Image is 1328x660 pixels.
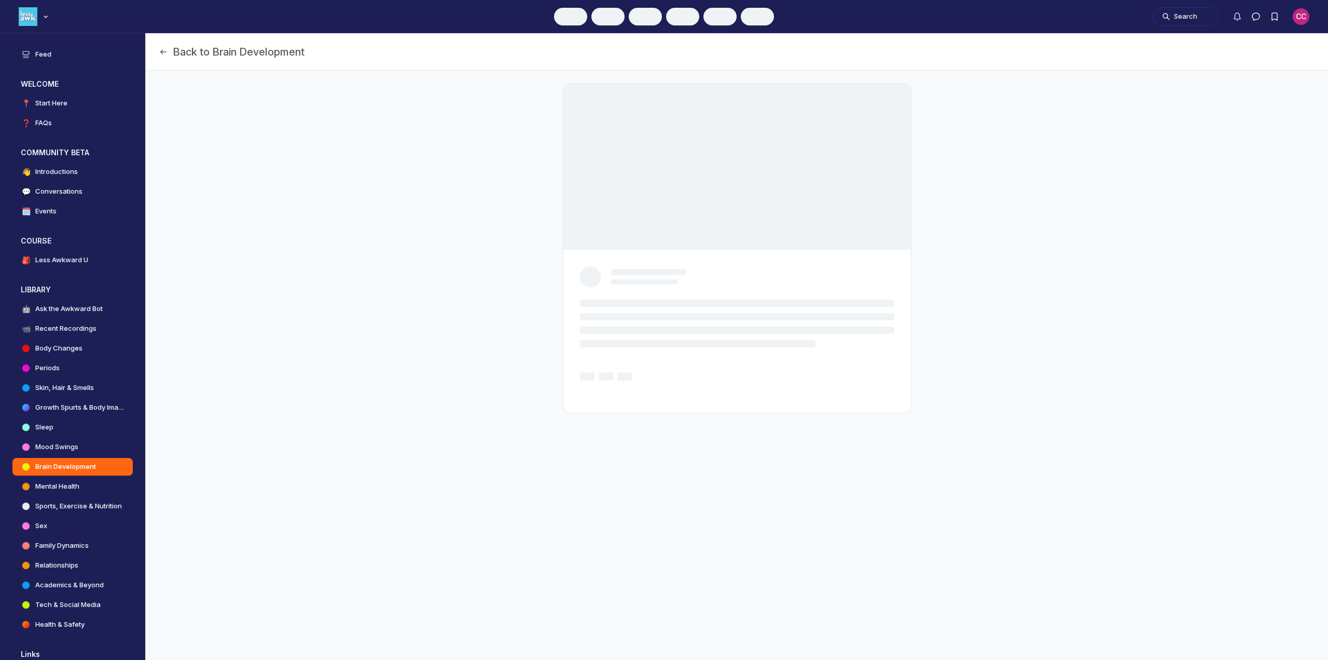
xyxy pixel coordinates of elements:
[21,118,31,128] span: ❓
[35,521,47,531] h4: Sex
[35,49,51,60] h4: Feed
[12,616,133,634] a: Health & Safety
[35,560,78,571] h4: Relationships
[35,481,79,492] h4: Mental Health
[21,147,89,158] h3: COMMUNITY BETA
[21,186,31,197] span: 💬
[21,304,31,314] span: 🤖
[12,379,133,397] a: Skin, Hair & Smells
[12,114,133,132] a: ❓FAQs
[12,458,133,476] a: Brain Development
[21,98,31,109] span: 📍
[35,167,78,177] h4: Introductions
[12,537,133,555] a: Family Dynamics
[35,98,67,109] h4: Start Here
[12,576,133,594] a: Academics & Beyond
[21,255,31,265] span: 🎒
[12,497,133,515] a: Sports, Exercise & Nutrition
[1153,7,1219,26] button: Search
[1265,7,1284,26] button: Bookmarks
[12,144,133,161] button: COMMUNITY BETACollapse space
[35,462,96,472] h4: Brain Development
[12,183,133,200] a: 💬Conversations
[35,600,101,610] h4: Tech & Social Media
[1293,8,1309,25] button: User menu options
[21,236,51,246] h3: COURSE
[35,422,53,433] h4: Sleep
[35,206,57,217] h4: Events
[12,478,133,495] a: Mental Health
[12,203,133,220] a: 🗓️Events
[12,163,133,181] a: 👋Introductions
[35,186,82,197] h4: Conversations
[12,46,133,63] a: Feed
[19,6,51,27] button: Less Awkward Hub logo
[12,359,133,377] a: Periods
[12,399,133,416] a: Growth Spurts & Body Image
[12,320,133,338] a: 📹Recent Recordings
[35,501,122,511] h4: Sports, Exercise & Nutrition
[35,343,82,354] h4: Body Changes
[12,95,133,112] a: 📍Start Here
[12,233,133,249] button: COURSECollapse space
[21,167,31,177] span: 👋
[12,76,133,92] button: WELCOMECollapse space
[35,304,103,314] h4: Ask the Awkward Bot
[35,580,104,590] h4: Academics & Beyond
[21,324,31,334] span: 📹
[35,402,125,413] h4: Growth Spurts & Body Image
[12,557,133,574] a: Relationships
[146,33,1328,71] header: Page Header
[21,206,31,217] span: 🗓️
[12,340,133,357] a: Body Changes
[12,419,133,436] a: Sleep
[35,118,52,128] h4: FAQs
[1247,7,1265,26] button: Direct messages
[35,383,94,393] h4: Skin, Hair & Smells
[35,619,85,630] h4: Health & Safety
[12,281,133,298] button: LIBRARYCollapse space
[35,255,88,265] h4: Less Awkward U
[35,442,78,452] h4: Mood Swings
[12,438,133,456] a: Mood Swings
[1293,8,1309,25] div: CC
[1228,7,1247,26] button: Notifications
[12,596,133,614] a: Tech & Social Media
[12,251,133,269] a: 🎒Less Awkward U
[35,324,96,334] h4: Recent Recordings
[12,300,133,318] a: 🤖Ask the Awkward Bot
[21,285,51,295] h3: LIBRARY
[158,45,305,59] button: Back to Brain Development
[35,363,60,373] h4: Periods
[35,541,89,551] h4: Family Dynamics
[12,517,133,535] a: Sex
[21,649,40,659] span: Links
[21,79,59,89] h3: WELCOME
[19,7,37,26] img: Less Awkward Hub logo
